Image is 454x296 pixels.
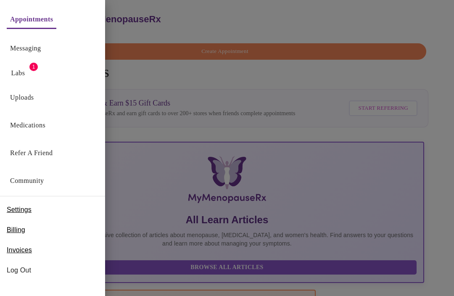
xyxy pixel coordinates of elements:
button: Community [7,172,48,189]
span: Billing [7,225,25,235]
button: Uploads [7,89,37,106]
span: Log Out [7,265,98,275]
a: Refer a Friend [10,147,53,159]
span: Invoices [7,245,32,255]
button: Messaging [7,40,44,57]
button: Appointments [7,11,56,29]
a: Messaging [10,42,41,54]
a: Billing [7,223,25,237]
a: Invoices [7,243,32,257]
a: Uploads [10,92,34,103]
span: 1 [29,63,38,71]
a: Appointments [10,13,53,25]
button: Labs [5,65,32,82]
span: Settings [7,205,32,215]
a: Medications [10,119,45,131]
a: Settings [7,203,32,217]
a: Labs [11,67,25,79]
button: Medications [7,117,49,134]
a: Community [10,175,44,187]
button: Refer a Friend [7,145,56,161]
